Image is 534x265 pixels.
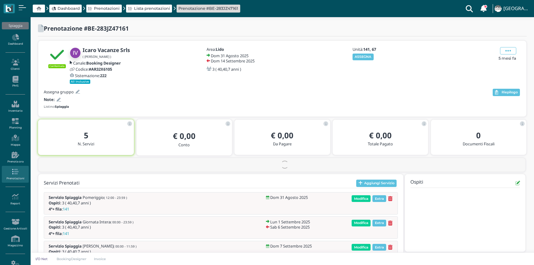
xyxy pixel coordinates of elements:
[73,61,121,65] h5: Canale:
[134,6,170,11] span: Lista prenotazioni
[49,231,125,236] h5: :
[211,54,248,58] h5: Dom 31 Agosto 2025
[63,231,69,236] span: 141
[239,142,325,146] h5: Da Pagare
[44,90,74,94] h5: Assegna gruppo
[141,143,227,147] h5: Conto
[476,130,481,141] b: 0
[491,246,529,260] iframe: Help widget launcher
[356,180,397,187] button: Aggiungi Servizio
[44,181,80,186] h4: Servizi Prenotati
[2,166,28,183] a: Prenotazioni
[352,195,371,202] span: Modifica
[70,67,112,71] a: Codice:#AR32X6105
[216,47,224,52] b: Lido
[410,180,423,187] h4: Ospiti
[2,98,28,115] a: Inventario
[44,25,129,32] h2: Prenotazione #BE-283JZ47161
[90,256,110,261] a: Invoice
[100,73,106,78] b: 222
[51,6,80,11] a: Dashboard
[2,32,28,48] a: Dashboard
[89,66,112,72] b: #AR32X6105
[493,89,520,96] button: Riepilogo
[49,200,60,206] b: Ospiti
[372,220,386,226] span: Extra
[211,59,255,63] h5: Dom 14 Settembre 2025
[49,243,82,249] b: Servizio Spiaggia
[363,47,376,52] b: 141, 67
[49,249,136,254] h5: : 3 ( 40,40,7 anni )
[6,5,13,12] img: logo
[76,67,112,71] h5: Codice:
[2,149,28,166] a: Prenota ora
[173,131,196,141] b: € 0,00
[271,130,293,141] b: € 0,00
[70,61,121,65] a: Canale:Booking Designer
[44,104,69,109] small: Listino:
[114,244,136,248] small: ( 00:00 - 11:59 )
[58,6,80,11] span: Dashboard
[75,73,106,78] h5: Sistemazione:
[369,130,392,141] b: € 0,00
[110,220,133,224] small: ( 00:00 - 23:59 )
[270,225,310,229] h5: Sab 6 Settembre 2025
[84,130,88,141] b: 5
[86,60,121,66] b: Booking Designer
[34,256,49,261] p: I/O Net
[2,115,28,132] a: Planning
[49,201,127,205] h5: : 3 ( 40,40,7 anni )
[495,5,501,12] img: ...
[49,195,82,200] b: Servizio Spiaggia
[372,195,386,202] span: Extra
[338,142,423,146] h5: Totale Pagato
[49,219,82,225] b: Servizio Spiaggia
[502,90,518,95] span: Riepilogo
[270,244,312,248] h5: Dom 7 Settembre 2025
[2,56,28,73] a: Clienti
[2,132,28,149] a: Mappa
[55,105,69,109] b: Spiaggia
[70,47,81,58] img: Icaro Vacanze Srls
[207,47,271,51] h5: Area:
[83,244,136,248] span: [PERSON_NAME]
[83,54,111,59] small: ( [PERSON_NAME] )
[83,47,130,54] b: Icaro Vacanze Srls
[44,97,55,102] b: Note:
[499,55,516,61] span: 5 mesi fa
[178,6,238,11] a: Prenotazione #BE-283JZ47161
[88,6,120,11] a: Prenotazioni
[494,1,530,16] a: ... [GEOGRAPHIC_DATA]
[436,142,521,146] h5: Documenti Fiscali
[49,225,133,229] h5: : 3 ( 40,40,7 anni )
[104,196,127,200] small: ( 12:00 - 23:59 )
[503,6,530,11] h4: [GEOGRAPHIC_DATA]
[2,233,28,250] a: Magazzino
[43,142,129,146] h5: N. Servizi
[353,54,374,60] button: ASSEGNA
[49,231,62,236] b: 4°+ fila
[83,220,133,224] span: Giornata Intera
[352,220,371,226] span: Modifica
[94,6,120,11] span: Prenotazioni
[53,256,90,261] a: BookingDesigner
[352,244,371,251] span: Modifica
[212,67,241,71] h5: 3 ( 40,40,7 anni )
[49,207,125,211] h5: :
[49,224,60,230] b: Ospiti
[270,220,310,224] h5: Lun 1 Settembre 2025
[48,64,66,68] small: Confermata
[2,216,28,233] a: Gestione Articoli
[270,195,308,200] h5: Dom 31 Agosto 2025
[83,195,127,200] span: Pomeriggio
[2,73,28,90] a: PMS
[2,22,28,29] div: Spiaggia
[2,191,28,208] a: Report
[63,207,69,211] span: 141
[128,6,170,11] a: Lista prenotazioni
[49,206,62,212] b: 4°+ fila
[372,244,386,251] span: Extra
[49,249,60,254] b: Ospiti
[70,80,91,84] small: All Inclusive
